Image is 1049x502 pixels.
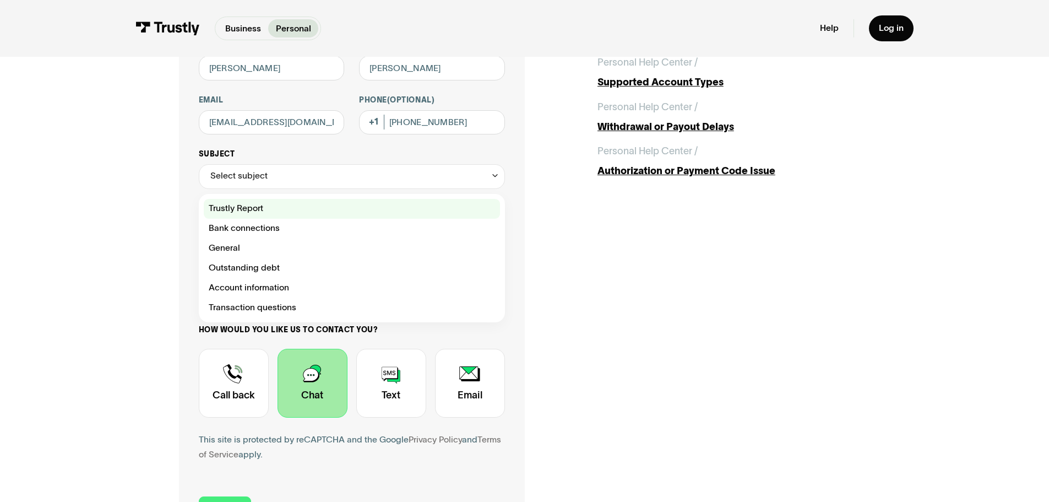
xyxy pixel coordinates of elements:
input: Alex [199,56,345,80]
span: Bank connections [209,221,280,236]
div: Withdrawal or Payout Delays [597,120,871,134]
div: Select subject [199,164,505,189]
input: (555) 555-5555 [359,110,505,135]
nav: Select subject [199,189,505,322]
p: Business [225,22,261,35]
div: This site is protected by reCAPTCHA and the Google and apply. [199,433,505,462]
label: Phone [359,95,505,105]
span: General [209,241,240,256]
span: Transaction questions [209,300,296,315]
span: Trustly Report [209,201,263,216]
a: Log in [869,15,914,41]
a: Personal [268,19,318,37]
span: Outstanding debt [209,261,280,276]
div: Personal Help Center / [597,100,698,115]
p: Personal [276,22,311,35]
a: Personal Help Center /Withdrawal or Payout Delays [597,100,871,134]
input: Howard [359,56,505,80]
div: Log in [879,23,904,34]
span: Account information [209,280,289,295]
label: Subject [199,149,505,159]
div: Authorization or Payment Code Issue [597,164,871,179]
input: alex@mail.com [199,110,345,135]
a: Help [820,23,839,34]
span: (Optional) [387,96,434,104]
a: Privacy Policy [409,435,462,444]
a: Personal Help Center /Authorization or Payment Code Issue [597,144,871,179]
div: Select subject [210,169,268,183]
a: Business [218,19,268,37]
label: How would you like us to contact you? [199,325,505,335]
div: Personal Help Center / [597,55,698,70]
div: Supported Account Types [597,75,871,90]
label: Email [199,95,345,105]
a: Terms of Service [199,435,501,459]
div: Personal Help Center / [597,144,698,159]
img: Trustly Logo [135,21,200,35]
a: Personal Help Center /Supported Account Types [597,55,871,90]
